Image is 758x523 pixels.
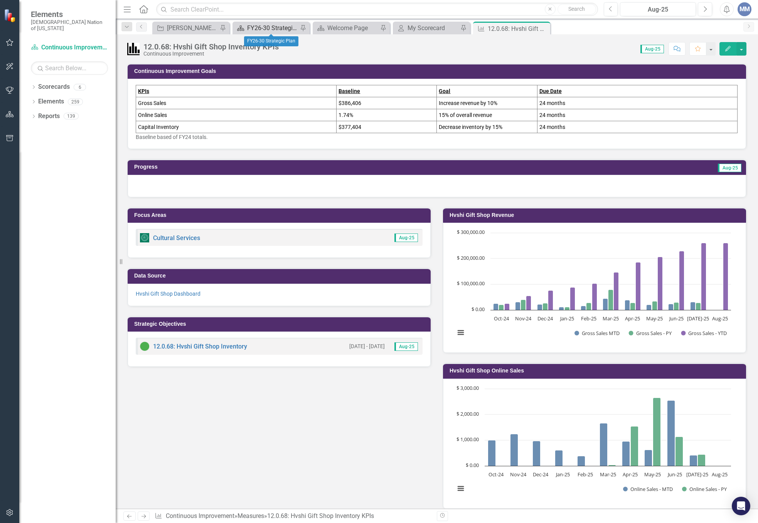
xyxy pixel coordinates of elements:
a: Cultural Services [153,234,200,242]
text: Apr-25 [623,471,638,478]
path: Oct-24, 998. Online Sales - MTD. [488,440,496,466]
path: Nov-24, 39,830. Gross Sales - PY. [521,300,526,310]
a: Scorecards [38,83,70,91]
a: Welcome Page [315,23,378,33]
path: Aug-25, 260,409. Gross Sales - YTD. [723,243,728,310]
path: Jan-25, 608. Online Sales - MTD. [555,450,563,466]
div: 12.0.68: Hvshi Gift Shop Inventory KPIs [143,42,279,51]
path: Jan-25, 87,681. Gross Sales - YTD. [570,288,575,310]
img: CI Action Plan Approved/In Progress [140,342,149,351]
td: Capital Inventory [136,121,337,133]
button: Show Online Sales - MTD [623,486,674,493]
path: Apr-25, 28,256. Gross Sales - PY. [630,303,635,310]
path: Jul-25, 28,011. Gross Sales - PY. [696,303,701,310]
span: Search [568,6,585,12]
path: Nov-24, 30,644. Gross Sales MTD. [515,302,520,310]
div: 6 [74,84,86,90]
button: MM [738,2,751,16]
span: Elements [31,10,108,19]
td: $377,404 [337,121,437,133]
td: 1.74% [337,109,437,121]
button: Search [558,4,596,15]
a: Continuous Improvement [166,512,234,520]
text: Feb-25 [578,471,593,478]
text: Aug-25 [712,471,728,478]
div: » » [155,512,431,521]
svg: Interactive chart [451,385,735,501]
a: Elements [38,97,64,106]
text: [DATE]-25 [686,471,708,478]
text: Oct-24 [488,471,504,478]
g: Online Sales - MTD, bar series 1 of 2 with 11 bars. [488,389,720,466]
path: Dec-24, 76,268. Gross Sales - YTD. [548,291,553,310]
h3: Progress [134,164,433,170]
text: $ 2,000.00 [456,410,479,417]
div: Open Intercom Messenger [732,497,750,515]
text: Apr-25 [625,315,640,322]
path: Apr-25, 1,537. Online Sales - PY. [631,426,638,466]
path: Jun-25, 2,539. Online Sales - MTD. [667,400,675,466]
text: $ 1,000.00 [456,436,479,443]
span: Aug-25 [718,164,741,172]
button: Show Gross Sales - PY [629,330,673,337]
path: Dec-24, 966. Online Sales - MTD. [533,441,541,466]
text: Mar-25 [603,315,619,322]
td: $386,406 [337,97,437,109]
h3: Strategic Objectives [134,321,427,327]
span: Aug-25 [394,342,418,351]
path: Nov-24, 1,234. Online Sales - MTD. [510,434,518,466]
path: Feb-25, 15,694. Gross Sales MTD. [581,306,586,310]
h3: Focus Areas [134,212,427,218]
text: Feb-25 [581,315,596,322]
path: Oct-24, 24,030. Gross Sales MTD. [494,304,499,310]
g: Gross Sales - YTD, bar series 3 of 3 with 11 bars. [505,243,728,310]
text: Mar-25 [600,471,616,478]
p: Baseline based of FY24 totals. [136,133,738,141]
td: 24 months [537,121,738,133]
text: May-25 [646,315,663,322]
input: Search ClearPoint... [156,3,598,16]
path: May-25, 2,645. Online Sales - PY. [653,398,661,466]
path: Dec-24, 26,115. Gross Sales - PY. [543,303,548,310]
text: $ 200,000.00 [457,254,485,261]
text: Jun-25 [669,315,684,322]
td: Decrease inventory by 15% [437,121,537,133]
path: Mar-25, 45. Online Sales - PY. [608,465,616,466]
div: FY26-30 Strategic Plan [244,36,298,46]
path: Nov-24, 54,674. Gross Sales - YTD. [526,296,531,310]
path: Jul-25, 420. Online Sales - MTD. [690,455,697,466]
path: Feb-25, 385. Online Sales - MTD. [578,456,585,466]
text: Dec-24 [533,471,549,478]
input: Search Below... [31,61,108,75]
button: View chart menu, Chart [455,483,466,494]
path: Mar-25, 43,522. Gross Sales MTD. [603,299,608,310]
text: $ 3,000.00 [456,384,479,391]
div: My Scorecard [408,23,458,33]
span: Aug-25 [640,45,664,53]
path: May-25, 624. Online Sales - MTD. [645,450,652,466]
h3: Continuous Improvement Goals [134,68,742,74]
div: Continuous Improvement [143,51,279,57]
path: Apr-25, 37,866. Gross Sales MTD. [625,300,630,310]
path: Mar-25, 1,665. Online Sales - MTD. [600,423,608,466]
img: Performance Management [127,43,140,55]
td: 24 months [537,97,738,109]
strong: Due Date [539,88,562,94]
path: Mar-25, 78,610. Gross Sales - PY. [608,290,613,310]
path: Dec-24, 21,594. Gross Sales MTD. [537,305,542,310]
text: May-25 [644,471,661,478]
span: Aug-25 [394,234,418,242]
text: $ 300,000.00 [457,228,485,235]
path: Feb-25, 27,145. Gross Sales - PY. [586,303,591,310]
text: Aug-25 [712,315,728,322]
h3: Hvshi Gift Shop Online Sales [450,368,742,374]
text: Oct-24 [494,315,509,322]
path: Oct-24, 20,908. Gross Sales - PY. [499,305,504,310]
small: [DATE] - [DATE] [349,343,385,350]
path: Apr-25, 958. Online Sales - MTD. [622,441,630,466]
a: Hvshi Gift Shop Dashboard [136,291,200,297]
a: [PERSON_NAME] SO's [154,23,218,33]
td: Gross Sales [136,97,337,109]
svg: Interactive chart [451,229,735,345]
